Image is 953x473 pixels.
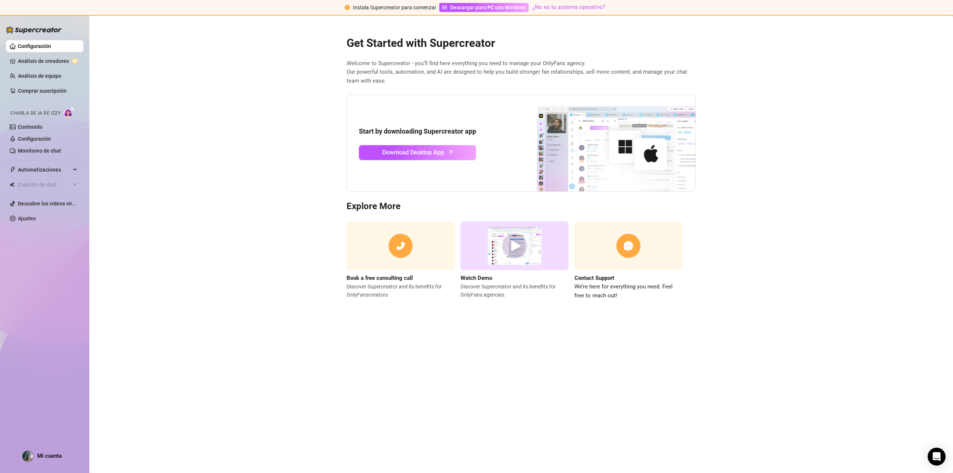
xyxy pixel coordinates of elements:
img: consulting call [347,221,455,270]
img: AI Chatter [64,107,75,118]
a: Monitoreo de chat [18,148,61,154]
span: arrow-up [446,148,455,156]
a: Configuración [18,43,51,49]
strong: Contact Support [574,275,614,281]
img: download app [509,95,695,192]
span: Discover Supercreator and its benefits for OnlyFans creators [347,282,455,299]
a: ¿No es tu sistema operativo? [532,4,605,10]
a: Análisis de creadores círculo de exclamación [18,55,77,67]
font: Instala Supercreator para comenzar [353,4,436,10]
a: Comprar suscripción [18,88,67,94]
span: We’re here for everything you need. Feel free to reach out! [574,282,682,300]
a: Análisis de equipo [18,73,61,79]
span: rayo [10,167,16,173]
span: Welcome to Supercreator - you’ll find here everything you need to manage your OnlyFans agency. Ou... [347,59,696,86]
font: Mi cuenta [37,453,62,459]
img: contact support [574,221,682,270]
a: Descubre los vídeos virales [18,201,82,207]
font: Descargar para PC con Windows [450,4,526,10]
img: Chat Copilot [10,182,15,187]
font: Charla de IA de Izzy [10,111,61,116]
span: Download Desktop App [382,148,444,157]
span: Discover Supercreator and its benefits for OnlyFans agencies. [460,282,568,299]
a: Ajustes [18,215,36,221]
strong: Watch Demo [460,275,492,281]
font: Automatizaciones [18,167,61,173]
a: Book a free consulting callDiscover Supercreator and its benefits for OnlyFanscreators [347,221,455,300]
img: ACg8ocLemjYEA0YjoV8yO5t2jgYPs8PeURAWB1Eg88U36FwlUCF_tnU=s96-c [23,451,33,461]
a: Configuración [18,136,51,142]
a: Download Desktop Apparrow-up [359,145,476,160]
font: Copiloto de chat [18,182,57,188]
a: Descargar para PC con Windows [439,3,529,12]
span: ventanas [442,5,447,10]
a: Contenido [18,124,42,130]
img: supercreator demo [460,221,568,270]
span: círculo de exclamación [345,5,350,10]
strong: Start by downloading Supercreator app [359,127,476,135]
h3: Explore More [347,201,696,212]
img: logo-BBDzfeDw.svg [6,26,62,33]
div: Abrir Intercom Messenger [928,448,946,466]
h2: Get Started with Supercreator [347,36,696,50]
strong: Book a free consulting call [347,275,413,281]
a: Watch DemoDiscover Supercreator and its benefits for OnlyFans agencies. [460,221,568,300]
